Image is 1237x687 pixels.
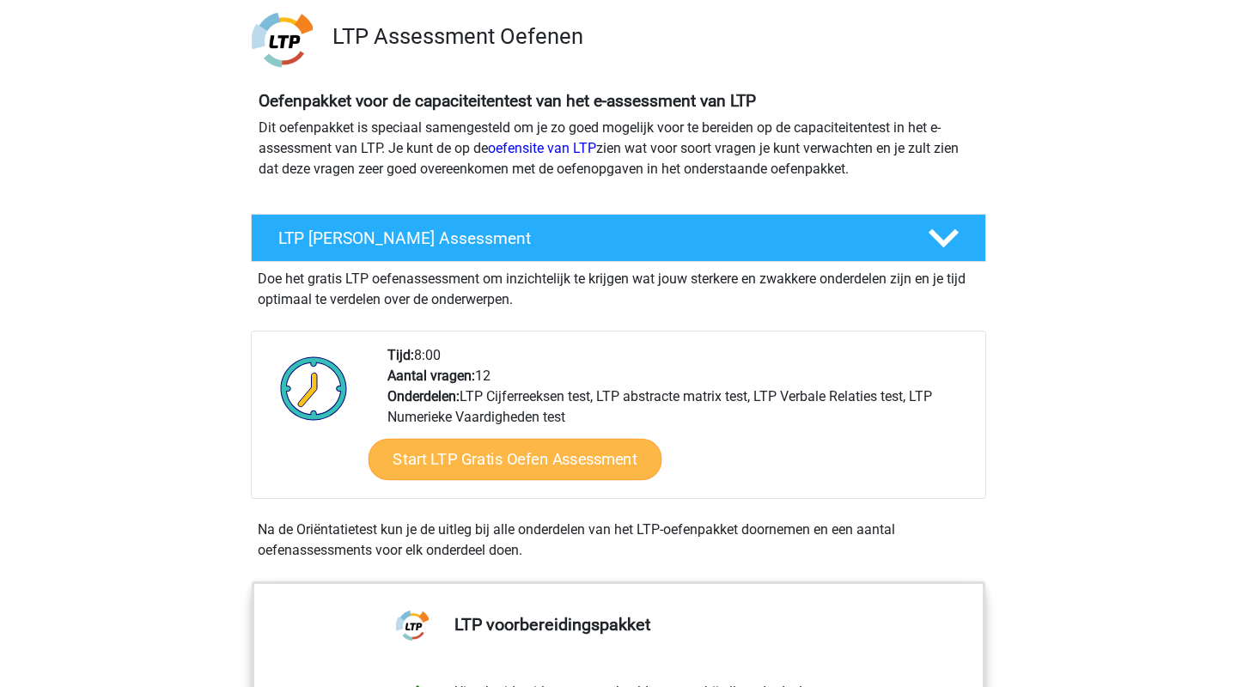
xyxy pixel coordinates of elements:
[251,262,986,310] div: Doe het gratis LTP oefenassessment om inzichtelijk te krijgen wat jouw sterkere en zwakkere onder...
[278,228,900,248] h4: LTP [PERSON_NAME] Assessment
[375,345,984,498] div: 8:00 12 LTP Cijferreeksen test, LTP abstracte matrix test, LTP Verbale Relaties test, LTP Numerie...
[271,345,357,431] img: Klok
[488,140,596,156] a: oefensite van LTP
[244,214,993,262] a: LTP [PERSON_NAME] Assessment
[387,388,460,404] b: Onderdelen:
[387,347,414,363] b: Tijd:
[251,520,986,561] div: Na de Oriëntatietest kun je de uitleg bij alle onderdelen van het LTP-oefenpakket doornemen en ee...
[387,368,475,384] b: Aantal vragen:
[259,91,756,111] b: Oefenpakket voor de capaciteitentest van het e-assessment van LTP
[332,23,972,50] h3: LTP Assessment Oefenen
[369,439,662,480] a: Start LTP Gratis Oefen Assessment
[252,9,313,70] img: ltp.png
[259,118,978,179] p: Dit oefenpakket is speciaal samengesteld om je zo goed mogelijk voor te bereiden op de capaciteit...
